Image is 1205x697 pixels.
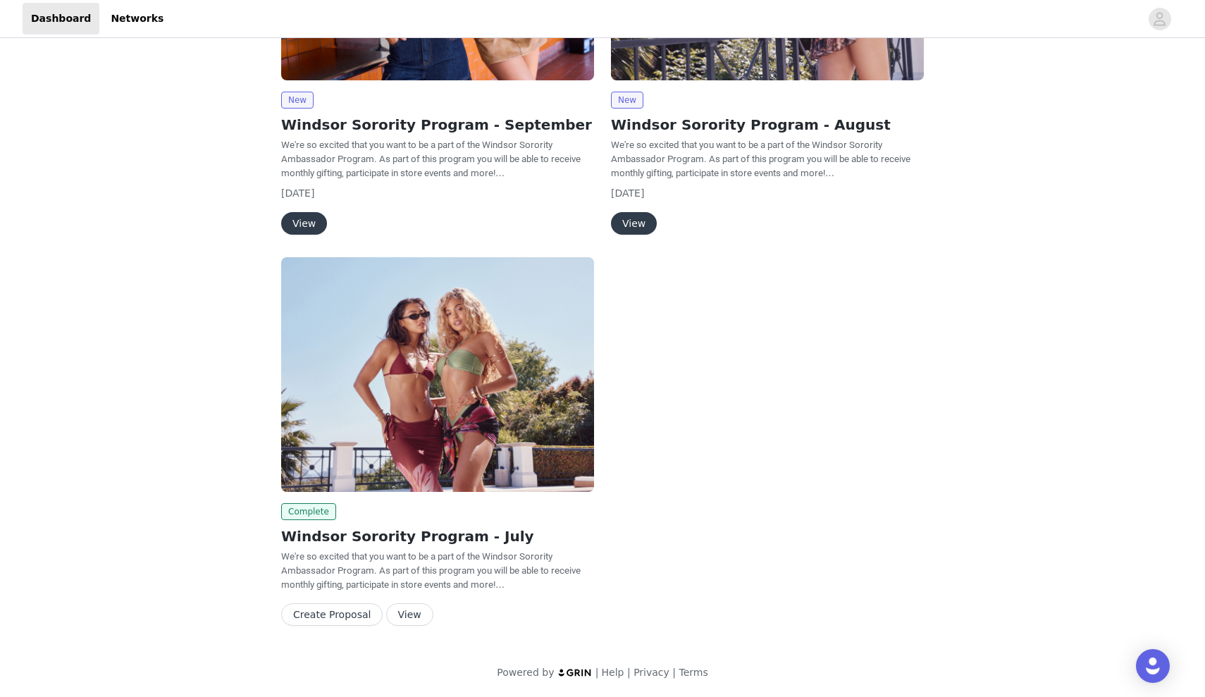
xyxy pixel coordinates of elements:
span: | [672,667,676,678]
span: We're so excited that you want to be a part of the Windsor Sorority Ambassador Program. As part o... [281,551,581,590]
span: We're so excited that you want to be a part of the Windsor Sorority Ambassador Program. As part o... [281,140,581,178]
span: [DATE] [281,187,314,199]
a: Terms [679,667,707,678]
button: View [281,212,327,235]
a: Networks [102,3,172,35]
button: Create Proposal [281,603,383,626]
a: View [386,610,433,620]
img: logo [557,668,593,677]
span: New [611,92,643,109]
h2: Windsor Sorority Program - July [281,526,594,547]
a: Privacy [634,667,669,678]
span: New [281,92,314,109]
a: Dashboard [23,3,99,35]
a: View [611,218,657,229]
span: [DATE] [611,187,644,199]
span: | [595,667,599,678]
a: View [281,218,327,229]
span: | [627,667,631,678]
h2: Windsor Sorority Program - August [611,114,924,135]
button: View [611,212,657,235]
span: Powered by [497,667,554,678]
div: avatar [1153,8,1166,30]
a: Help [602,667,624,678]
div: Open Intercom Messenger [1136,649,1170,683]
button: View [386,603,433,626]
span: Complete [281,503,336,520]
h2: Windsor Sorority Program - September [281,114,594,135]
img: Windsor [281,257,594,492]
span: We're so excited that you want to be a part of the Windsor Sorority Ambassador Program. As part o... [611,140,910,178]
